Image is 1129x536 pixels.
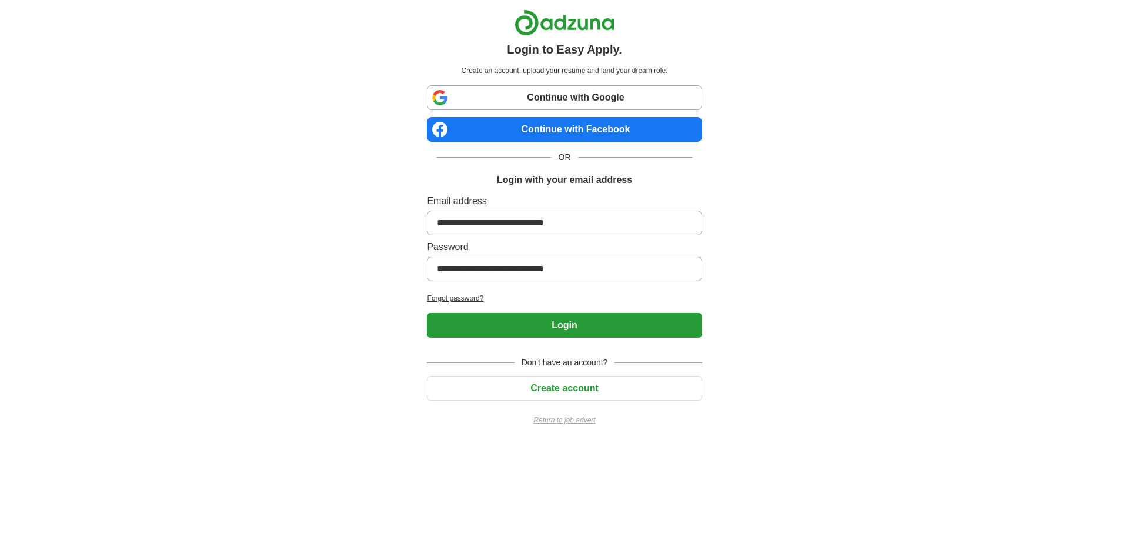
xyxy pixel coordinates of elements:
[427,194,702,208] label: Email address
[427,415,702,425] a: Return to job advert
[427,293,702,304] a: Forgot password?
[515,357,615,369] span: Don't have an account?
[429,65,699,76] p: Create an account, upload your resume and land your dream role.
[427,240,702,254] label: Password
[427,313,702,338] button: Login
[515,9,614,36] img: Adzuna logo
[497,173,632,187] h1: Login with your email address
[427,117,702,142] a: Continue with Facebook
[507,41,622,58] h1: Login to Easy Apply.
[552,151,578,164] span: OR
[427,383,702,393] a: Create account
[427,376,702,401] button: Create account
[427,85,702,110] a: Continue with Google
